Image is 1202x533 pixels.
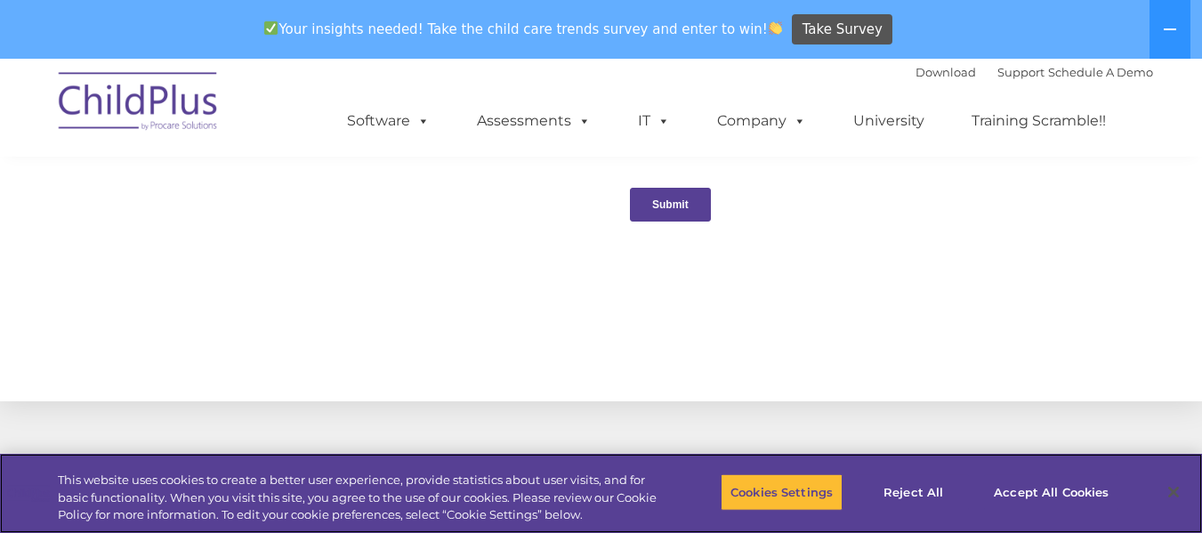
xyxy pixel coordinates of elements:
[620,103,688,139] a: IT
[997,65,1045,79] a: Support
[792,14,892,45] a: Take Survey
[835,103,942,139] a: University
[257,12,790,46] span: Your insights needed! Take the child care trends survey and enter to win!
[803,14,883,45] span: Take Survey
[699,103,824,139] a: Company
[916,65,976,79] a: Download
[247,117,302,131] span: Last name
[954,103,1124,139] a: Training Scramble!!
[769,21,782,35] img: 👏
[1154,472,1193,512] button: Close
[1048,65,1153,79] a: Schedule A Demo
[858,473,969,511] button: Reject All
[459,103,609,139] a: Assessments
[984,473,1118,511] button: Accept All Cookies
[50,60,228,149] img: ChildPlus by Procare Solutions
[247,190,323,204] span: Phone number
[329,103,448,139] a: Software
[916,65,1153,79] font: |
[264,21,278,35] img: ✅
[58,472,661,524] div: This website uses cookies to create a better user experience, provide statistics about user visit...
[721,473,843,511] button: Cookies Settings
